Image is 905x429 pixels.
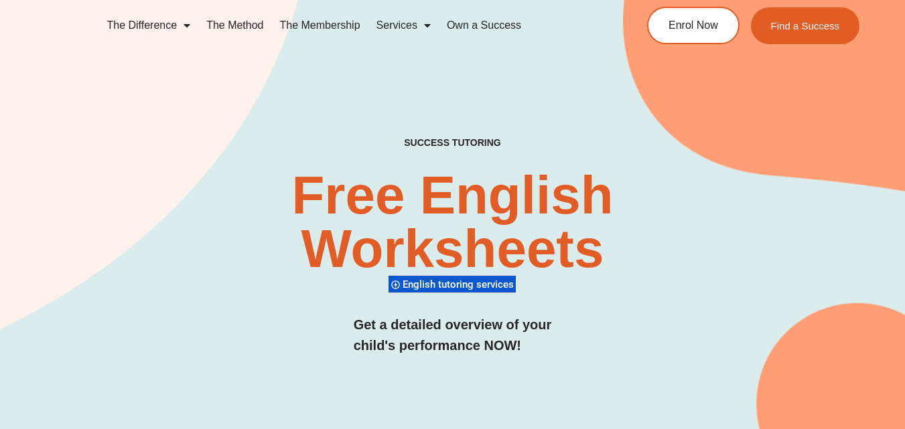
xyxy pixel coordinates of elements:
[751,7,860,44] a: Find a Success
[198,10,271,41] a: The Method
[332,137,573,149] h4: SUCCESS TUTORING​
[272,10,368,41] a: The Membership
[439,10,529,41] a: Own a Success
[771,21,840,31] span: Find a Success
[98,10,198,41] a: The Difference
[368,10,439,41] a: Services
[669,20,718,31] span: Enrol Now
[389,275,516,293] div: English tutoring services
[647,7,740,44] a: Enrol Now
[98,10,600,41] nav: Menu
[354,315,552,356] h3: Get a detailed overview of your child's performance NOW!
[184,169,721,276] h2: Free English Worksheets​
[403,278,518,290] span: English tutoring services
